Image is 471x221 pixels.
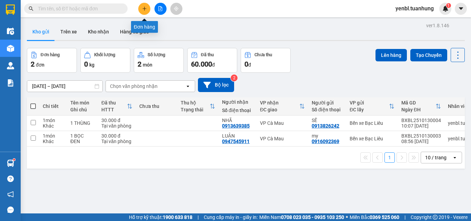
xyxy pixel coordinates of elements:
[401,100,435,106] div: Mã GD
[27,48,77,73] button: Đơn hàng2đơn
[257,97,308,115] th: Toggle SortBy
[70,120,94,126] div: 1 THÙNG
[231,74,238,81] sup: 2
[7,28,14,35] img: warehouse-icon
[254,52,272,57] div: Chưa thu
[7,79,14,87] img: solution-icon
[390,4,439,13] span: yenbl.tuanhung
[27,81,102,92] input: Select a date range.
[222,123,250,129] div: 0913639385
[40,25,45,31] span: phone
[222,139,250,144] div: 0947545911
[458,6,464,12] span: caret-down
[177,97,219,115] th: Toggle SortBy
[163,214,192,220] strong: 1900 633 818
[401,133,441,139] div: BXBL2510130003
[222,108,253,113] div: Số điện thoại
[138,60,141,68] span: 2
[3,15,131,24] li: 85 [PERSON_NAME]
[6,4,15,15] img: logo-vxr
[13,159,15,161] sup: 1
[55,23,82,40] button: Trên xe
[89,62,94,68] span: kg
[7,45,14,52] img: warehouse-icon
[312,123,339,129] div: 0913826242
[204,213,258,221] span: Cung cấp máy in - giấy in:
[3,24,131,32] li: 02839.63.63.63
[43,123,63,129] div: Khác
[142,6,147,11] span: plus
[281,214,344,220] strong: 0708 023 035 - 0935 103 250
[260,120,305,126] div: VP Cà Mau
[410,49,447,61] button: Tạo Chuyến
[455,3,467,15] button: caret-down
[375,49,407,61] button: Lên hàng
[80,48,130,73] button: Khối lượng0kg
[198,78,234,92] button: Bộ lọc
[401,107,435,112] div: Ngày ĐH
[41,52,60,57] div: Đơn hàng
[70,133,94,144] div: 1 BỌC ĐEN
[94,52,115,57] div: Khối lượng
[350,100,389,106] div: VP gửi
[384,152,395,163] button: 1
[398,97,444,115] th: Toggle SortBy
[212,62,215,68] span: đ
[143,62,152,68] span: món
[191,60,212,68] span: 60.000
[101,123,132,129] div: Tại văn phòng
[241,48,291,73] button: Chưa thu0đ
[43,103,63,109] div: Chi tiết
[70,107,94,112] div: Ghi chú
[350,120,394,126] div: Bến xe Bạc Liêu
[312,133,343,139] div: my
[110,83,158,90] div: Chọn văn phòng nhận
[7,62,14,69] img: warehouse-icon
[350,107,389,112] div: ĐC lấy
[312,100,343,106] div: Người gửi
[404,213,405,221] span: |
[401,139,441,144] div: 08:56 [DATE]
[27,23,55,40] button: Kho gửi
[148,52,165,57] div: Số lượng
[350,136,394,141] div: Bến xe Bạc Liêu
[31,60,34,68] span: 2
[174,6,179,11] span: aim
[185,83,191,89] svg: open
[101,107,127,112] div: HTTT
[139,103,174,109] div: Chưa thu
[425,154,447,161] div: 10 / trang
[38,5,119,12] input: Tìm tên, số ĐT hoặc mã đơn
[101,100,127,106] div: Đã thu
[401,118,441,123] div: BXBL2510130004
[442,6,449,12] img: icon-new-feature
[7,191,14,198] span: notification
[43,133,63,139] div: 1 món
[114,23,154,40] button: Hàng đã giao
[350,213,399,221] span: Miền Bắc
[312,107,343,112] div: Số điện thoại
[260,136,305,141] div: VP Cà Mau
[433,215,438,220] span: copyright
[70,100,94,106] div: Tên món
[222,99,253,105] div: Người nhận
[401,123,441,129] div: 10:07 [DATE]
[101,118,132,123] div: 30.000 đ
[170,3,182,15] button: aim
[7,160,14,167] img: warehouse-icon
[101,133,132,139] div: 30.000 đ
[43,139,63,144] div: Khác
[3,43,94,54] b: GỬI : Bến xe Bạc Liêu
[370,214,399,220] strong: 0369 525 060
[446,3,451,8] sup: 1
[244,60,248,68] span: 0
[222,118,253,123] div: NHÃ
[158,6,163,11] span: file-add
[187,48,237,73] button: Đã thu60.000đ
[36,62,44,68] span: đơn
[40,4,98,13] b: [PERSON_NAME]
[7,175,14,182] span: question-circle
[452,155,458,160] svg: open
[260,107,299,112] div: ĐC giao
[3,3,38,38] img: logo.jpg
